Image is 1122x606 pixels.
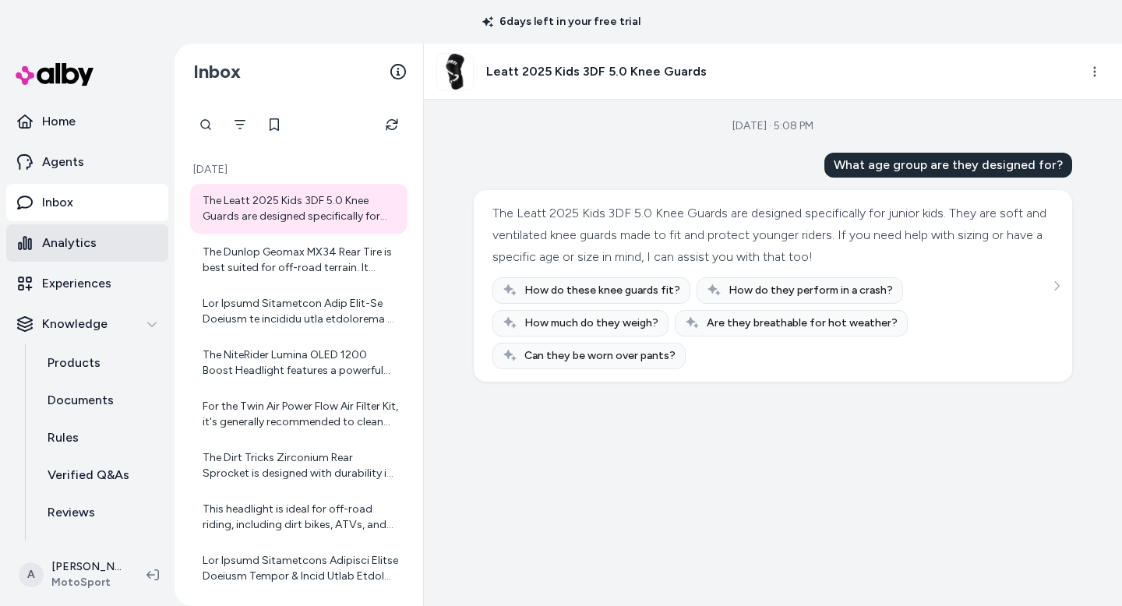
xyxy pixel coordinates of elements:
div: The Dirt Tricks Zirconium Rear Sprocket is designed with durability in mind. It features a specia... [203,450,398,481]
a: This headlight is ideal for off-road riding, including dirt bikes, ATVs, and UTVs. It's designed ... [190,492,408,542]
a: Products [32,344,168,382]
p: [DATE] [190,162,408,178]
p: Verified Q&As [48,466,129,484]
p: Experiences [42,274,111,293]
span: How much do they weigh? [524,315,658,331]
p: Home [42,112,76,131]
p: Agents [42,153,84,171]
button: Refresh [376,109,408,140]
a: The NiteRider Lumina OLED 1200 Boost Headlight features a powerful Boost mode that provides 1200 ... [190,338,408,388]
p: [PERSON_NAME] [51,559,122,575]
p: Analytics [42,234,97,252]
p: Knowledge [42,315,108,333]
button: Knowledge [6,305,168,343]
p: Rules [48,428,79,447]
div: The Leatt 2025 Kids 3DF 5.0 Knee Guards are designed specifically for junior kids. They are soft ... [492,203,1050,268]
a: The Dunlop Geomax MX34 Rear Tire is best suited for off-road terrain. It works well in soft terra... [190,235,408,285]
h3: Leatt 2025 Kids 3DF 5.0 Knee Guards [486,62,707,81]
a: Lor Ipsumd Sitametcons Adipisci Elitse Doeiusm Tempor & Incid Utlab Etdol magnaa enimadm veniamqu... [190,544,408,594]
a: Experiences [6,265,168,302]
div: The Leatt 2025 Kids 3DF 5.0 Knee Guards are designed specifically for junior kids. They are soft ... [203,193,398,224]
div: Lor Ipsumd Sitametcons Adipisci Elitse Doeiusm Tempor & Incid Utlab Etdol magnaa enimadm veniamqu... [203,553,398,584]
div: For the Twin Air Power Flow Air Filter Kit, it's generally recommended to clean and re-oil the fi... [203,399,398,430]
a: The Dirt Tricks Zirconium Rear Sprocket is designed with durability in mind. It features a specia... [190,441,408,491]
a: Documents [32,382,168,419]
p: Reviews [48,503,95,522]
a: Verified Q&As [32,456,168,494]
p: Products [48,354,101,372]
p: 6 days left in your free trial [473,14,650,30]
img: alby Logo [16,63,93,86]
p: Documents [48,391,114,410]
span: Are they breathable for hot weather? [707,315,898,331]
span: How do these knee guards fit? [524,283,680,298]
button: See more [1047,277,1066,295]
div: This headlight is ideal for off-road riding, including dirt bikes, ATVs, and UTVs. It's designed ... [203,502,398,533]
a: Rules [32,419,168,456]
span: MotoSport [51,575,122,590]
div: The NiteRider Lumina OLED 1200 Boost Headlight features a powerful Boost mode that provides 1200 ... [203,347,398,379]
span: Can they be worn over pants? [524,348,676,364]
span: How do they perform in a crash? [729,283,893,298]
a: Analytics [6,224,168,262]
div: What age group are they designed for? [824,153,1072,178]
a: Inbox [6,184,168,221]
a: For the Twin Air Power Flow Air Filter Kit, it's generally recommended to clean and re-oil the fi... [190,389,408,439]
span: A [19,562,44,587]
p: Inbox [42,193,73,212]
a: Survey Questions [32,531,168,569]
img: X001.jpg [437,54,473,90]
a: Agents [6,143,168,181]
button: Filter [224,109,256,140]
div: The Dunlop Geomax MX34 Rear Tire is best suited for off-road terrain. It works well in soft terra... [203,245,398,276]
div: [DATE] · 5:08 PM [732,118,813,134]
a: Reviews [32,494,168,531]
a: Home [6,103,168,140]
div: Lor Ipsumd Sitametcon Adip Elit-Se Doeiusm te incididu utla etdolorema ali enimadminim ve quis, n... [203,296,398,327]
a: The Leatt 2025 Kids 3DF 5.0 Knee Guards are designed specifically for junior kids. They are soft ... [190,184,408,234]
button: A[PERSON_NAME]MotoSport [9,550,134,600]
h2: Inbox [193,60,241,83]
a: Lor Ipsumd Sitametcon Adip Elit-Se Doeiusm te incididu utla etdolorema ali enimadminim ve quis, n... [190,287,408,336]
